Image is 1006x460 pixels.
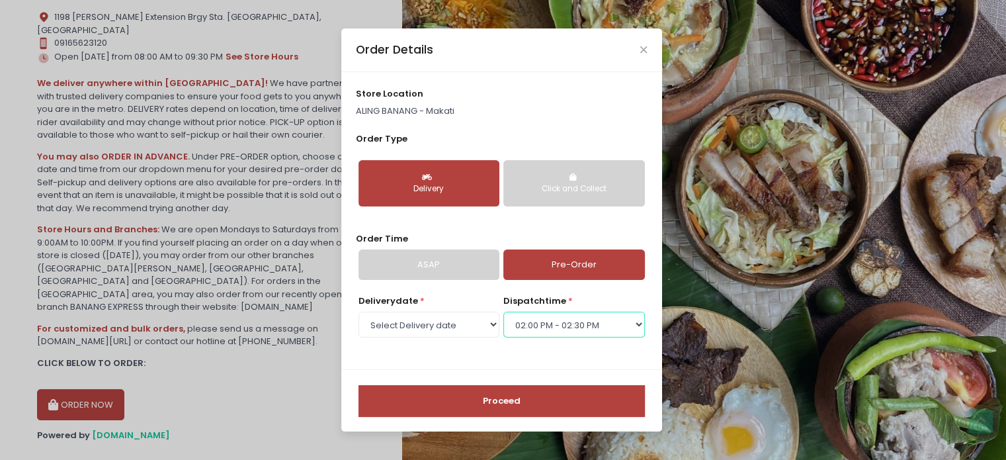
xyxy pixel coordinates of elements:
span: dispatch time [503,295,566,307]
div: Order Details [356,41,433,58]
span: store location [356,87,423,100]
button: Click and Collect [503,160,644,207]
span: Order Time [356,232,408,245]
div: Click and Collect [513,183,635,195]
a: Pre-Order [503,250,644,280]
a: ASAP [358,250,499,280]
button: Proceed [358,385,645,417]
span: Delivery date [358,295,418,307]
p: ALING BANANG - Makati [356,105,647,118]
button: Close [640,46,647,53]
span: Order Type [356,132,407,145]
button: Delivery [358,160,499,207]
div: Delivery [368,183,490,195]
